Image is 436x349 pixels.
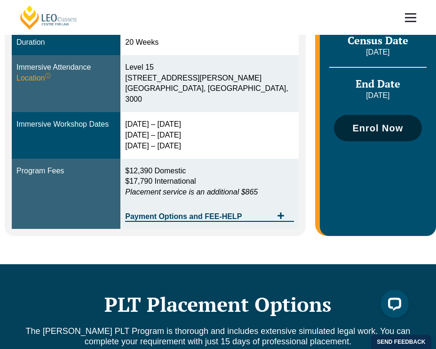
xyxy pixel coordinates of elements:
[16,73,51,84] span: Location
[329,90,427,101] p: [DATE]
[348,33,408,47] span: Census Date
[19,5,79,30] a: [PERSON_NAME] Centre for Law
[45,73,51,79] sup: ⓘ
[125,62,293,105] div: Level 15 [STREET_ADDRESS][PERSON_NAME] [GEOGRAPHIC_DATA], [GEOGRAPHIC_DATA], 3000
[16,62,116,84] div: Immersive Attendance
[329,47,427,57] p: [DATE]
[125,167,186,175] span: $12,390 Domestic
[125,177,196,185] span: $17,790 International
[125,213,272,220] span: Payment Options and FEE-HELP
[14,292,422,316] h2: PLT Placement Options
[125,119,293,152] div: [DATE] – [DATE] [DATE] – [DATE] [DATE] – [DATE]
[16,119,116,130] div: Immersive Workshop Dates
[125,188,258,196] em: Placement service is an additional $865
[373,286,412,325] iframe: LiveChat chat widget
[352,123,403,133] span: Enrol Now
[16,166,116,177] div: Program Fees
[16,37,116,48] div: Duration
[14,326,422,347] p: The [PERSON_NAME] PLT Program is thorough and includes extensive simulated legal work. You can co...
[334,115,422,141] a: Enrol Now
[356,77,400,90] span: End Date
[125,37,293,48] div: 20 Weeks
